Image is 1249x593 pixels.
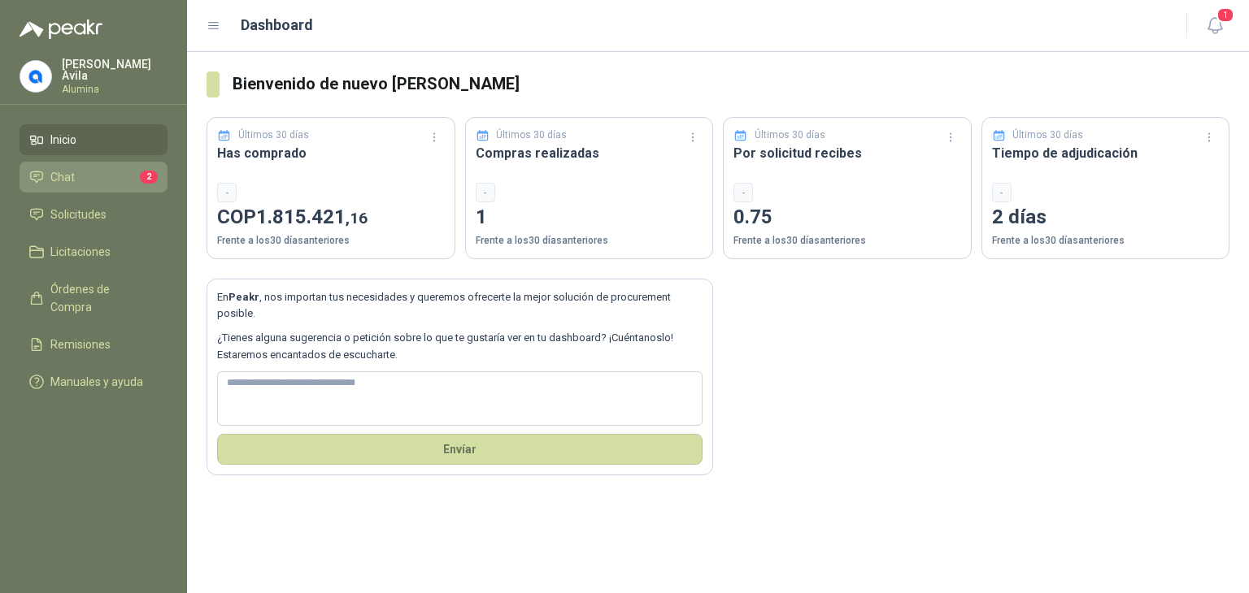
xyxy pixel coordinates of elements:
button: 1 [1200,11,1229,41]
span: Órdenes de Compra [50,280,152,316]
p: Últimos 30 días [755,128,825,143]
h3: Por solicitud recibes [733,143,961,163]
span: 2 [140,171,158,184]
p: Frente a los 30 días anteriores [217,233,445,249]
h3: Has comprado [217,143,445,163]
button: Envíar [217,434,703,465]
a: Chat2 [20,162,168,193]
p: En , nos importan tus necesidades y queremos ofrecerte la mejor solución de procurement posible. [217,289,703,322]
p: 0.75 [733,202,961,233]
p: Frente a los 30 días anteriores [992,233,1220,249]
p: Frente a los 30 días anteriores [733,233,961,249]
h1: Dashboard [241,14,313,37]
span: Manuales y ayuda [50,373,143,391]
img: Logo peakr [20,19,102,39]
span: Inicio [50,131,76,149]
span: Chat [50,168,75,186]
p: ¿Tienes alguna sugerencia o petición sobre lo que te gustaría ver en tu dashboard? ¡Cuéntanoslo! ... [217,330,703,363]
a: Órdenes de Compra [20,274,168,322]
div: - [992,183,1012,202]
p: Últimos 30 días [496,128,567,143]
p: 1 [476,202,703,233]
h3: Bienvenido de nuevo [PERSON_NAME] [233,71,1229,97]
p: Últimos 30 días [238,128,309,143]
div: - [733,183,753,202]
a: Licitaciones [20,236,168,267]
p: [PERSON_NAME] Avila [62,58,168,81]
p: Frente a los 30 días anteriores [476,233,703,249]
h3: Tiempo de adjudicación [992,143,1220,163]
a: Manuales y ayuda [20,366,168,397]
span: ,16 [346,209,368,227]
a: Inicio [20,124,168,155]
p: Últimos 30 días [1012,128,1083,143]
img: Company Logo [20,61,51,92]
span: 1.815.421 [256,206,368,228]
div: - [217,183,237,202]
div: - [476,183,495,202]
span: 1 [1216,7,1234,23]
p: COP [217,202,445,233]
a: Remisiones [20,329,168,360]
b: Peakr [228,291,259,303]
span: Licitaciones [50,243,111,261]
p: Alumina [62,84,168,94]
p: 2 días [992,202,1220,233]
h3: Compras realizadas [476,143,703,163]
span: Solicitudes [50,206,107,223]
a: Solicitudes [20,199,168,230]
span: Remisiones [50,335,111,353]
